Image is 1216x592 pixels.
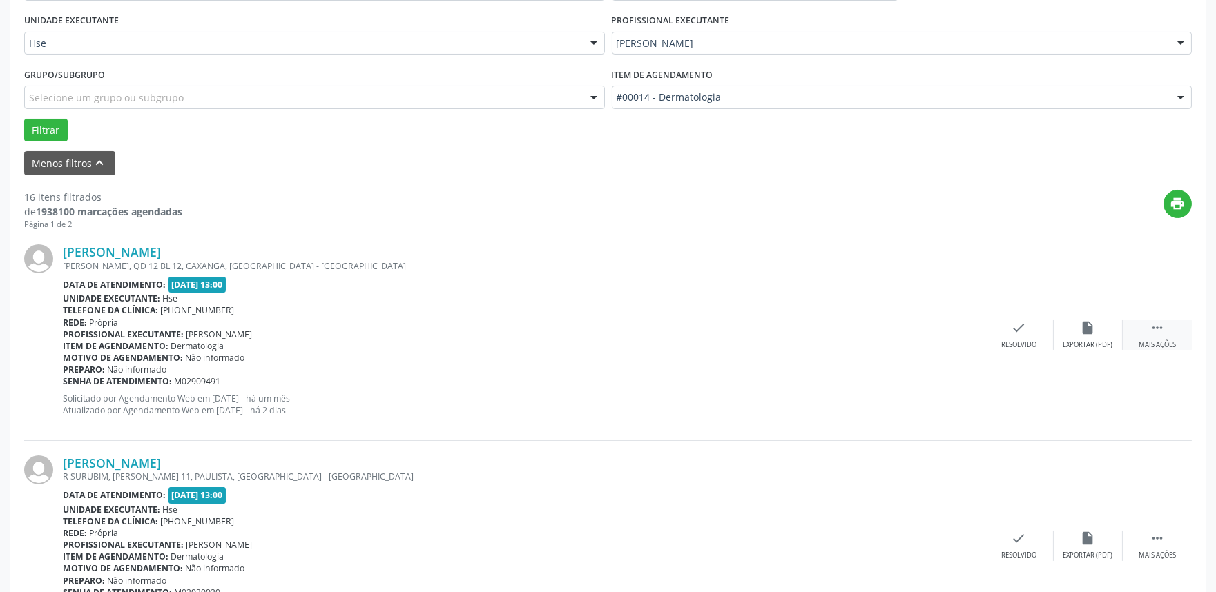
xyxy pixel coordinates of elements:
[1063,340,1113,350] div: Exportar (PDF)
[163,504,178,515] span: Hse
[90,317,119,328] span: Própria
[63,260,985,272] div: [PERSON_NAME], QD 12 BL 12, CAXANGA, [GEOGRAPHIC_DATA] - [GEOGRAPHIC_DATA]
[1150,531,1165,546] i: 
[171,551,224,562] span: Dermatologia
[29,37,577,50] span: Hse
[63,489,166,501] b: Data de atendimento:
[63,455,161,471] a: [PERSON_NAME]
[63,317,87,328] b: Rede:
[24,64,105,86] label: Grupo/Subgrupo
[63,539,184,551] b: Profissional executante:
[1012,531,1027,546] i: check
[63,244,161,259] a: [PERSON_NAME]
[108,575,167,586] span: Não informado
[63,340,168,352] b: Item de agendamento:
[1001,551,1036,560] div: Resolvido
[24,151,115,175] button: Menos filtroskeyboard_arrow_up
[63,364,105,375] b: Preparo:
[63,515,158,527] b: Telefone da clínica:
[24,204,182,219] div: de
[63,393,985,416] p: Solicitado por Agendamento Web em [DATE] - há um mês Atualizado por Agendamento Web em [DATE] - h...
[63,527,87,539] b: Rede:
[1170,196,1186,211] i: print
[63,352,183,364] b: Motivo de agendamento:
[63,293,160,304] b: Unidade executante:
[163,293,178,304] span: Hse
[1164,190,1192,218] button: print
[617,37,1164,50] span: [PERSON_NAME]
[1012,320,1027,335] i: check
[63,471,985,482] div: R SURUBIM, [PERSON_NAME] 11, PAULISTA, [GEOGRAPHIC_DATA] - [GEOGRAPHIC_DATA]
[63,279,166,290] b: Data de atendimento:
[186,539,253,551] span: [PERSON_NAME]
[161,304,235,316] span: [PHONE_NUMBER]
[24,190,182,204] div: 16 itens filtrados
[63,562,183,574] b: Motivo de agendamento:
[29,90,184,105] span: Selecione um grupo ou subgrupo
[24,455,53,484] img: img
[168,277,226,293] span: [DATE] 13:00
[90,527,119,539] span: Própria
[1063,551,1113,560] div: Exportar (PDF)
[1001,340,1036,350] div: Resolvido
[63,328,184,340] b: Profissional executante:
[1150,320,1165,335] i: 
[24,219,182,230] div: Página 1 de 2
[108,364,167,375] span: Não informado
[168,487,226,503] span: [DATE] 13:00
[612,64,713,86] label: Item de agendamento
[612,10,730,32] label: PROFISSIONAL EXECUTANTE
[24,10,119,32] label: UNIDADE EXECUTANTE
[186,328,253,340] span: [PERSON_NAME]
[175,375,221,387] span: M02909491
[63,504,160,515] b: Unidade executante:
[1139,340,1176,350] div: Mais ações
[1081,531,1096,546] i: insert_drive_file
[1139,551,1176,560] div: Mais ações
[186,562,245,574] span: Não informado
[63,551,168,562] b: Item de agendamento:
[171,340,224,352] span: Dermatologia
[63,304,158,316] b: Telefone da clínica:
[63,375,172,387] b: Senha de atendimento:
[1081,320,1096,335] i: insert_drive_file
[186,352,245,364] span: Não informado
[24,244,53,273] img: img
[36,205,182,218] strong: 1938100 marcações agendadas
[161,515,235,527] span: [PHONE_NUMBER]
[24,119,68,142] button: Filtrar
[93,155,108,170] i: keyboard_arrow_up
[63,575,105,586] b: Preparo:
[617,90,1164,104] span: #00014 - Dermatologia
